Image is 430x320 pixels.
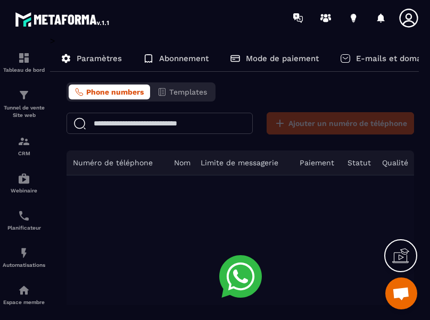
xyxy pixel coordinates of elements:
a: automationsautomationsEspace membre [3,276,45,313]
th: Paiement [293,150,341,175]
span: Templates [169,88,207,96]
a: formationformationTableau de bord [3,44,45,81]
img: formation [18,89,30,102]
p: Espace membre [3,299,45,305]
a: schedulerschedulerPlanificateur [3,201,45,239]
img: logo [15,10,111,29]
p: Mode de paiement [246,54,319,63]
img: automations [18,247,30,259]
a: formationformationCRM [3,127,45,164]
a: automationsautomationsWebinaire [3,164,45,201]
img: formation [18,135,30,148]
p: Planificateur [3,225,45,231]
a: formationformationTunnel de vente Site web [3,81,45,127]
button: Templates [151,85,213,99]
p: Tableau de bord [3,67,45,73]
p: CRM [3,150,45,156]
img: automations [18,172,30,185]
button: Phone numbers [69,85,150,99]
p: Paramètres [77,54,122,63]
p: Tunnel de vente Site web [3,104,45,119]
span: Phone numbers [86,88,144,96]
th: Numéro de téléphone [67,150,168,175]
th: Limite de messagerie [194,150,293,175]
a: automationsautomationsAutomatisations [3,239,45,276]
img: formation [18,52,30,64]
th: Statut [341,150,376,175]
a: Ouvrir le chat [385,277,417,309]
th: Qualité [376,150,414,175]
img: scheduler [18,209,30,222]
p: Webinaire [3,188,45,193]
p: Abonnement [159,54,209,63]
p: Automatisations [3,262,45,268]
img: automations [18,284,30,297]
th: Nom [168,150,194,175]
